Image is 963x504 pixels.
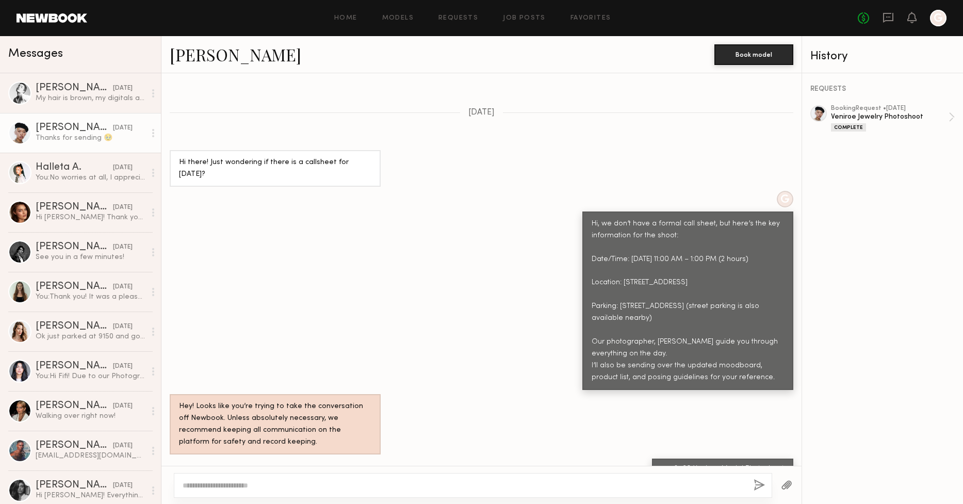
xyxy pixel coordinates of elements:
[36,252,145,262] div: See you in a few minutes!
[113,84,133,93] div: [DATE]
[930,10,946,26] a: G
[170,43,301,66] a: [PERSON_NAME]
[36,202,113,213] div: [PERSON_NAME]
[674,465,787,473] div: 8_29 Veniroe Model Photoshoot
[36,83,113,93] div: [PERSON_NAME]
[36,401,113,411] div: [PERSON_NAME]
[36,371,145,381] div: You: Hi Fifi! Due to our Photographer changing schedule, we will have to reschedule our shoot! I ...
[36,321,113,332] div: [PERSON_NAME]
[36,441,113,451] div: [PERSON_NAME]
[113,282,133,292] div: [DATE]
[810,86,955,93] div: REQUESTS
[113,123,133,133] div: [DATE]
[8,48,63,60] span: Messages
[113,322,133,332] div: [DATE]
[468,108,495,117] span: [DATE]
[334,15,357,22] a: Home
[36,361,113,371] div: [PERSON_NAME]
[503,15,546,22] a: Job Posts
[36,242,113,252] div: [PERSON_NAME]
[36,93,145,103] div: My hair is brown, my digitals are up to date on my profile. I will bring the black jackets I have...
[113,163,133,173] div: [DATE]
[714,50,793,58] a: Book model
[113,242,133,252] div: [DATE]
[179,157,371,181] div: Hi there! Just wondering if there is a callsheet for [DATE]?
[36,292,145,302] div: You: Thank you! It was a pleasure working with you as well.
[36,491,145,500] div: Hi [PERSON_NAME]! Everything looks good 😊 I don’t think I have a plain long sleeve white shirt th...
[661,465,787,479] a: 8_29 Veniroe Model Photoshoot.pdf3.39 MBClick to download
[382,15,414,22] a: Models
[36,123,113,133] div: [PERSON_NAME]
[831,112,949,122] div: Veniroe Jewelry Photoshoot
[36,282,113,292] div: [PERSON_NAME]
[113,362,133,371] div: [DATE]
[36,451,145,461] div: [EMAIL_ADDRESS][DOMAIN_NAME]
[831,105,955,132] a: bookingRequest •[DATE]Veniroe Jewelry PhotoshootComplete
[36,173,145,183] div: You: No worries at all, I appreciate you letting me know. Take care
[179,401,371,448] div: Hey! Looks like you’re trying to take the conversation off Newbook. Unless absolutely necessary, ...
[570,15,611,22] a: Favorites
[113,481,133,491] div: [DATE]
[113,203,133,213] div: [DATE]
[714,44,793,65] button: Book model
[113,441,133,451] div: [DATE]
[36,332,145,342] div: Ok just parked at 9150 and going to walk over
[592,218,784,384] div: Hi, we don’t have a formal call sheet, but here’s the key information for the shoot: Date/Time: [...
[831,105,949,112] div: booking Request • [DATE]
[810,51,955,62] div: History
[36,213,145,222] div: Hi [PERSON_NAME]! Thank you so much for letting me know and I hope to work with you in the future 🤍
[36,411,145,421] div: Walking over right now!
[36,133,145,143] div: Thanks for sending 🥹
[36,480,113,491] div: [PERSON_NAME]
[831,123,866,132] div: Complete
[438,15,478,22] a: Requests
[113,401,133,411] div: [DATE]
[36,162,113,173] div: Halleta A.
